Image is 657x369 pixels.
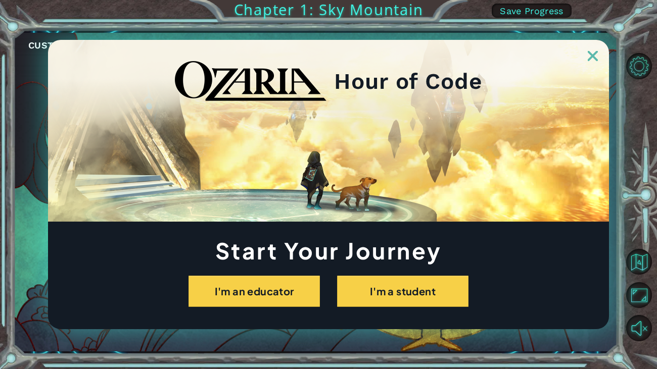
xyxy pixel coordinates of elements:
[189,276,320,307] button: I'm an educator
[337,276,468,307] button: I'm a student
[588,51,598,61] img: ExitButton_Dusk.png
[334,72,482,91] h2: Hour of Code
[175,61,326,101] img: blackOzariaWordmark.png
[48,240,609,260] h1: Start Your Journey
